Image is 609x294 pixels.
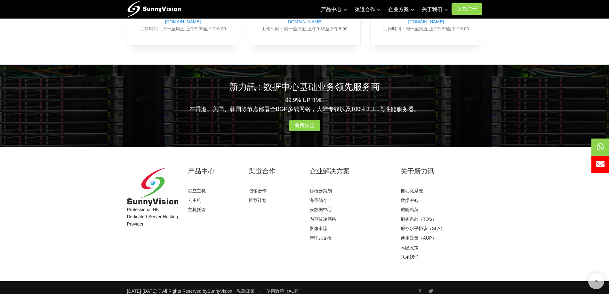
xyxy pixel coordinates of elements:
a: 管理式支援 [309,235,332,241]
a: 渠道合作 [355,3,381,16]
a: SunnyVision [207,289,232,294]
a: 诚聘精英 [401,207,419,212]
h2: 企业解决方案 [309,166,391,176]
a: 产品中心 [321,3,347,16]
a: 服务水平协议（SLA） [401,226,445,231]
div: Professional HK Dedicated Server Hosting Provider [122,168,183,262]
a: 影像串流 [309,226,327,231]
h2: 渠道合作 [249,166,300,176]
a: [EMAIL_ADDRESS][DOMAIN_NAME] [165,12,214,24]
a: 自动化系统 [401,188,423,193]
a: 服务条款（TOS） [401,217,437,222]
a: 免费注册 [452,3,482,15]
a: 海量储存 [309,198,327,203]
a: 移植云策划 [309,188,332,193]
a: 使用政策（AUP） [401,235,437,241]
a: 推荐计划 [249,198,267,203]
a: [EMAIL_ADDRESS][DOMAIN_NAME] [408,12,457,24]
a: 主机托管 [188,207,206,212]
span: ・ [258,289,263,294]
p: 99.9% UPTIME 在香港、美国、韩国等节点部署全BGP多线网络，大陆专线以及100%DELL高性能服务器。 [127,96,482,114]
a: 独立主机 [188,188,206,193]
a: 关于我们 [422,3,448,16]
a: 企业方案 [388,3,414,16]
a: 数据中心 [401,198,419,203]
h2: 产品中心 [188,166,239,176]
a: 私隐政策 [237,289,255,294]
a: 云主机 [188,198,201,203]
a: 云数据中心 [309,207,332,212]
a: 免费注册 [289,120,320,131]
img: SunnyVision Limited [127,168,178,206]
a: 内容传递网络 [309,217,336,222]
a: 包销合作 [249,188,267,193]
a: 使用政策（AUP） [266,289,302,294]
a: 私隐政策 [401,245,419,250]
h2: 关于新力讯 [401,166,482,176]
a: 联系我们 [401,254,419,259]
h2: 新力訊 : 数据中心基础业务领先服务商 [127,81,482,93]
a: [EMAIL_ADDRESS][DOMAIN_NAME] [286,12,336,24]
